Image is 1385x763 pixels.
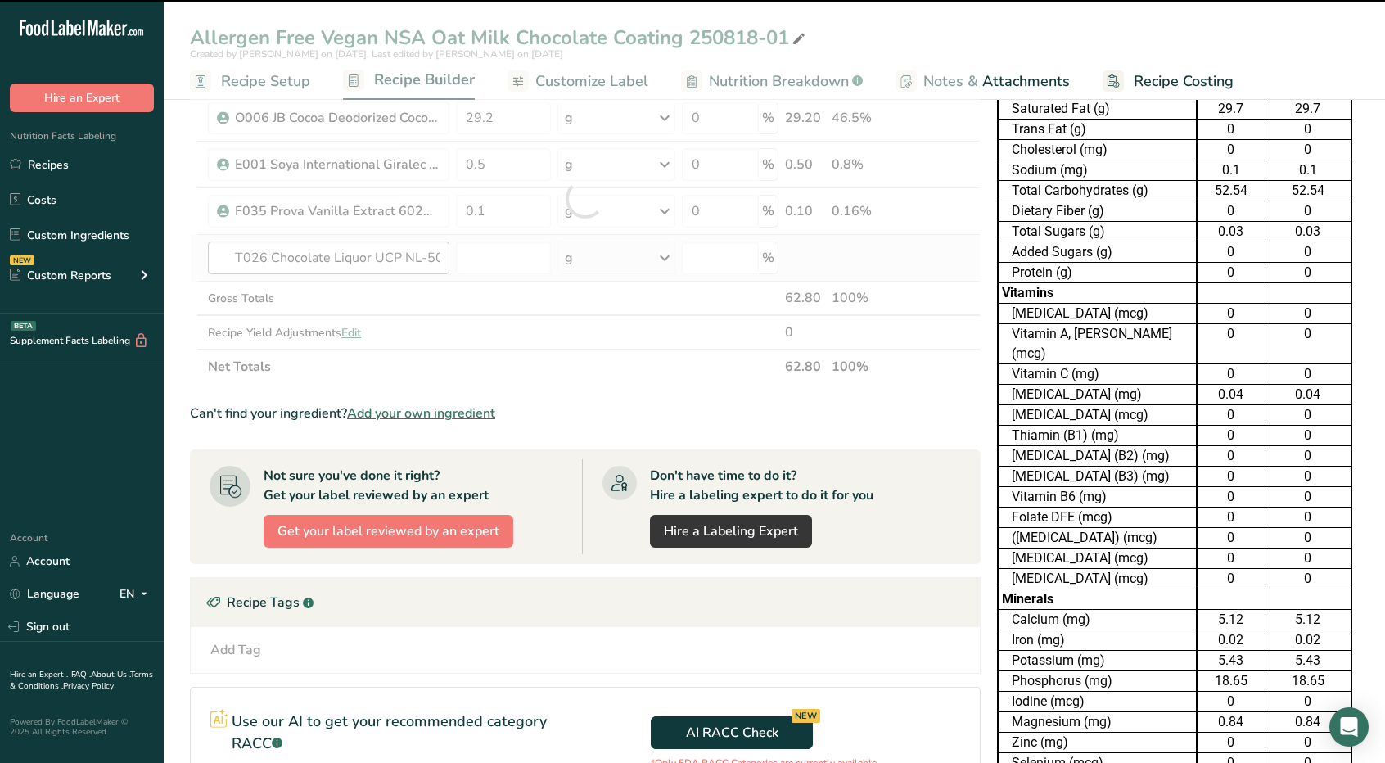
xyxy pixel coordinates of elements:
div: 29.7 [1201,99,1261,119]
div: 0.02 [1269,630,1347,650]
div: Powered By FoodLabelMaker © 2025 All Rights Reserved [10,717,154,737]
td: [MEDICAL_DATA] (mcg) [998,549,1197,569]
td: Vitamin B6 (mg) [998,487,1197,508]
td: Saturated Fat (g) [998,99,1197,120]
div: 0 [1201,263,1261,282]
td: Minerals [998,589,1197,610]
div: 0 [1201,201,1261,221]
td: Added Sugars (g) [998,242,1197,263]
div: 0 [1201,549,1261,568]
div: 0 [1269,140,1347,160]
td: [MEDICAL_DATA] (mcg) [998,569,1197,589]
div: 0 [1201,528,1261,548]
td: Calcium (mg) [998,610,1197,630]
td: Vitamin A, [PERSON_NAME] (mcg) [998,324,1197,364]
div: 0 [1269,733,1347,752]
a: Notes & Attachments [896,63,1070,100]
div: 29.7 [1269,99,1347,119]
a: Language [10,580,79,608]
div: 0.84 [1269,712,1347,732]
div: 0.03 [1269,222,1347,242]
td: Dietary Fiber (g) [998,201,1197,222]
div: 0 [1269,446,1347,466]
div: 0 [1269,487,1347,507]
td: Vitamins [998,283,1197,304]
td: Zinc (mg) [998,733,1197,753]
td: [MEDICAL_DATA] (B3) (mg) [998,467,1197,487]
div: 0 [1269,324,1347,344]
div: Can't find your ingredient? [190,404,981,423]
div: Open Intercom Messenger [1329,707,1369,747]
div: Recipe Tags [191,578,980,627]
div: 0 [1201,405,1261,425]
span: Recipe Costing [1134,70,1234,93]
div: 0 [1201,242,1261,262]
td: [MEDICAL_DATA] (B2) (mg) [998,446,1197,467]
div: Don't have time to do it? Hire a labeling expert to do it for you [650,466,873,505]
div: BETA [11,321,36,331]
div: Not sure you've done it right? Get your label reviewed by an expert [264,466,489,505]
div: 18.65 [1269,671,1347,691]
td: Folate DFE (mcg) [998,508,1197,528]
div: 0 [1201,426,1261,445]
div: 0 [1269,426,1347,445]
div: 0.03 [1201,222,1261,242]
td: [MEDICAL_DATA] (mcg) [998,304,1197,324]
div: 0 [1269,692,1347,711]
td: [MEDICAL_DATA] (mg) [998,385,1197,405]
a: Privacy Policy [63,680,114,692]
div: 0 [1269,528,1347,548]
div: 5.12 [1269,610,1347,630]
div: 5.43 [1269,651,1347,670]
td: [MEDICAL_DATA] (mcg) [998,405,1197,426]
div: Add Tag [210,640,261,660]
div: 0 [1201,487,1261,507]
div: 0 [1269,549,1347,568]
div: 0.02 [1201,630,1261,650]
div: NEW [792,709,820,723]
div: 0.1 [1201,160,1261,180]
div: Custom Reports [10,267,111,284]
button: AI RACC Check NEW [651,716,813,749]
div: EN [120,585,154,604]
div: 18.65 [1201,671,1261,691]
div: 0 [1201,324,1261,344]
div: 0.04 [1269,385,1347,404]
div: 0 [1269,263,1347,282]
a: FAQ . [71,669,91,680]
div: 0 [1269,569,1347,589]
div: 0 [1269,364,1347,384]
p: Use our AI to get your recommended category RACC [232,711,566,755]
span: Add your own ingredient [347,404,495,423]
td: Potassium (mg) [998,651,1197,671]
div: 0 [1201,140,1261,160]
div: 0 [1269,467,1347,486]
td: Thiamin (B1) (mg) [998,426,1197,446]
div: 0 [1201,120,1261,139]
div: 52.54 [1269,181,1347,201]
a: Hire an Expert . [10,669,68,680]
a: About Us . [91,669,130,680]
span: AI RACC Check [686,723,778,743]
div: 0 [1201,364,1261,384]
div: 52.54 [1201,181,1261,201]
td: Iron (mg) [998,630,1197,651]
div: 5.43 [1201,651,1261,670]
div: 0 [1201,467,1261,486]
div: 5.12 [1201,610,1261,630]
div: 0 [1201,304,1261,323]
div: 0 [1269,405,1347,425]
td: Sodium (mg) [998,160,1197,181]
button: Hire an Expert [10,84,154,112]
td: Iodine (mcg) [998,692,1197,712]
span: Get your label reviewed by an expert [277,521,499,541]
td: Total Sugars (g) [998,222,1197,242]
div: 0 [1201,569,1261,589]
div: NEW [10,255,34,265]
a: Terms & Conditions . [10,669,153,692]
div: 0 [1201,733,1261,752]
td: Magnesium (mg) [998,712,1197,733]
div: 0.1 [1269,160,1347,180]
div: 0 [1269,242,1347,262]
td: Total Carbohydrates (g) [998,181,1197,201]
